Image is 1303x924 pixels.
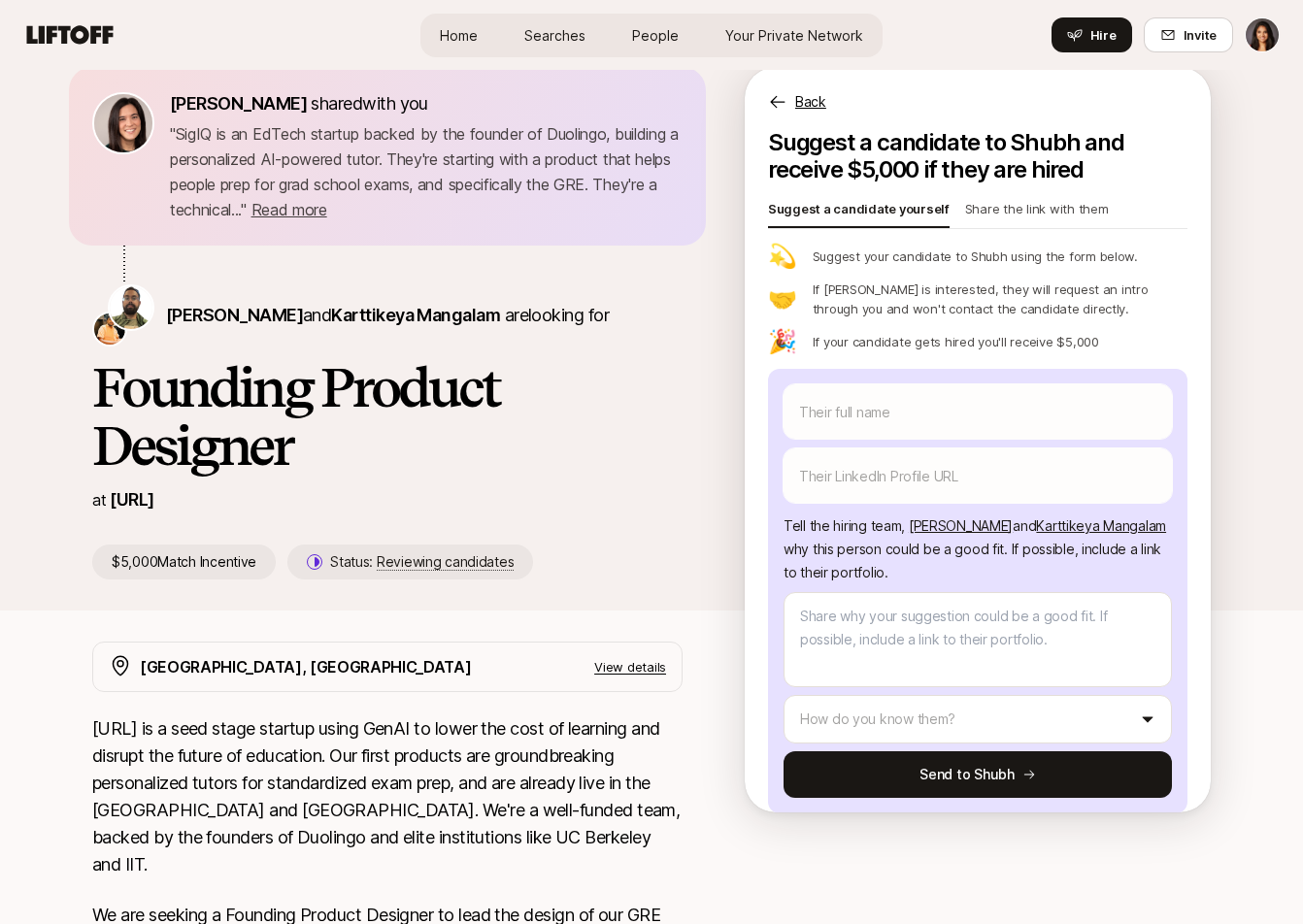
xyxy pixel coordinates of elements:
span: Home [440,25,478,46]
a: Searches [509,17,601,53]
span: Reviewing candidates [377,553,514,571]
p: Share the link with them [965,199,1109,226]
img: Ashvini Rao [1246,18,1279,51]
p: Suggest a candidate yourself [768,199,950,226]
p: Suggest your candidate to Shubh using the form below. [813,247,1138,266]
h1: Founding Product Designer [92,358,683,475]
p: If your candidate gets hired you'll receive $5,000 [813,332,1099,351]
p: " SigIQ is an EdTech startup backed by the founder of Duolingo, building a personalized AI-powere... [170,121,683,222]
p: shared [170,90,436,117]
p: Back [795,90,826,114]
button: Hire [1052,17,1132,52]
span: Invite [1184,25,1217,45]
span: People [632,25,679,46]
span: Read more [251,200,327,219]
p: If [PERSON_NAME] is interested, they will request an intro through you and won't contact the cand... [813,280,1187,318]
a: People [617,17,694,53]
p: are looking for [166,302,609,329]
p: 🎉 [768,330,797,353]
a: [URL] [110,489,153,510]
img: Karttikeya Mangalam [94,313,125,345]
span: Searches [524,25,585,46]
p: at [92,487,106,512]
p: 💫 [768,245,797,268]
img: Shubh Gupta [110,286,152,329]
span: and [303,305,500,325]
p: Suggest a candidate to Shubh and receive $5,000 if they are hired [768,129,1187,183]
img: 71d7b91d_d7cb_43b4_a7ea_a9b2f2cc6e03.jpg [94,94,152,152]
p: [GEOGRAPHIC_DATA], [GEOGRAPHIC_DATA] [140,654,471,679]
p: [URL] is a seed stage startup using GenAI to lower the cost of learning and disrupt the future of... [92,715,683,878]
a: Your Private Network [710,17,879,53]
p: Tell the hiring team, why this person could be a good fit . If possible, include a link to their ... [784,514,1172,584]
span: and [1013,517,1166,534]
p: 🤝 [768,287,797,311]
button: Invite [1144,17,1233,52]
span: Karttikeya Mangalam [1036,517,1166,534]
p: $5,000 Match Incentive [92,544,276,579]
a: Home [424,17,493,53]
span: [PERSON_NAME] [170,93,307,114]
span: [PERSON_NAME] [166,305,303,325]
span: with you [362,93,428,114]
p: Status: [330,550,514,574]
span: Hire [1090,25,1117,45]
button: Ashvini Rao [1245,17,1280,52]
button: Send to Shubh [784,751,1172,798]
span: Your Private Network [725,25,863,46]
span: Karttikeya Mangalam [331,305,500,325]
p: View details [594,657,666,676]
span: [PERSON_NAME] [909,517,1013,534]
